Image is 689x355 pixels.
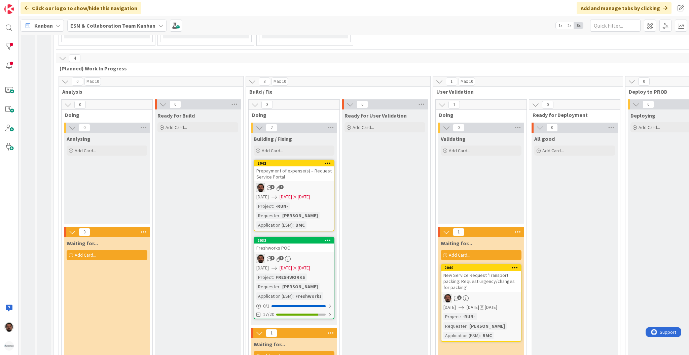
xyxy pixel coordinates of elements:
span: 0 [542,101,553,109]
div: Project [256,273,273,281]
div: -RUN- [274,202,290,210]
span: Add Card... [166,124,187,130]
span: Validating [441,135,466,142]
div: -RUN- [461,313,477,320]
div: 2040 [441,265,521,271]
div: Prepayment of expense(s) – Request Service Portal [254,166,334,181]
span: 1 [270,256,275,260]
span: Analysis [62,88,235,95]
span: : [273,202,274,210]
div: Requester [443,322,467,330]
div: Application (ESM) [256,221,293,229]
span: Ready for User Validation [344,112,407,119]
div: AC [441,294,521,302]
span: [DATE] [467,304,479,311]
span: [DATE] [280,193,292,200]
span: Building / Fixing [254,135,292,142]
div: AC [254,254,334,263]
span: Build / Fix [249,88,422,95]
div: FRESHWORKS [274,273,307,281]
span: Add Card... [542,148,564,154]
div: Click our logo to show/hide this navigation [21,2,141,14]
span: 1 [448,101,460,109]
span: Waiting for... [441,240,472,247]
span: : [273,273,274,281]
div: 2032 [257,238,334,243]
span: : [280,283,281,290]
div: Max 10 [274,80,286,83]
span: Waiting for... [254,341,285,348]
span: Doing [65,111,144,118]
span: [DATE] [256,264,269,271]
span: 0 / 1 [263,302,269,310]
div: 2040New Service Request 'Transport packing: Request urgency/changes for packing' [441,265,521,292]
span: Add Card... [75,252,96,258]
span: 4 [270,185,275,189]
div: [PERSON_NAME] [281,212,320,219]
span: 0 [546,124,558,132]
span: 1 [453,228,464,236]
div: Project [443,313,460,320]
span: Support [14,1,31,9]
span: 2 [279,185,284,189]
img: AC [256,183,265,192]
span: 0 [453,124,464,132]
span: All good [534,135,555,142]
span: Add Card... [449,252,470,258]
span: [DATE] [280,264,292,271]
div: Application (ESM) [443,332,480,339]
span: 0 [79,228,90,236]
div: Requester [256,212,280,219]
span: User Validation [436,88,614,95]
span: 0 [643,100,654,108]
div: 2040 [444,265,521,270]
span: Ready for Deployment [533,111,612,118]
span: 0 [74,101,86,109]
img: Visit kanbanzone.com [4,4,14,14]
span: 1 [446,77,457,86]
input: Quick Filter... [590,20,641,32]
div: Project [256,202,273,210]
span: : [280,212,281,219]
div: [PERSON_NAME] [281,283,320,290]
img: AC [256,254,265,263]
span: 0 [638,77,650,86]
div: Add and manage tabs by clicking [577,2,672,14]
div: [DATE] [298,193,310,200]
div: 2032Freshworks POC [254,237,334,252]
div: BMC [294,221,306,229]
span: Waiting for... [67,240,98,247]
div: [DATE] [485,304,497,311]
div: Max 10 [86,80,99,83]
span: [DATE] [256,193,269,200]
span: Kanban [34,22,53,30]
img: avatar [4,341,14,351]
div: Max 10 [461,80,473,83]
span: Add Card... [449,148,470,154]
span: 17/20 [263,311,274,318]
span: 3 [279,256,284,260]
span: Add Card... [639,124,660,130]
img: AC [443,294,452,302]
span: Deploying [630,112,655,119]
span: : [460,313,461,320]
span: 3x [574,22,583,29]
div: [PERSON_NAME] [468,322,507,330]
span: : [293,221,294,229]
span: Analysing [67,135,90,142]
div: Application (ESM) [256,292,293,300]
span: Add Card... [75,148,96,154]
span: 0 [170,100,181,108]
div: Requester [256,283,280,290]
span: 1x [556,22,565,29]
div: 2042 [257,161,334,166]
div: [DATE] [298,264,310,271]
span: 0 [357,100,368,108]
div: Freshworks [294,292,323,300]
div: 2032 [254,237,334,244]
div: AC [254,183,334,192]
span: 2x [565,22,574,29]
span: : [480,332,481,339]
img: AC [4,322,14,332]
span: Doing [439,111,518,118]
